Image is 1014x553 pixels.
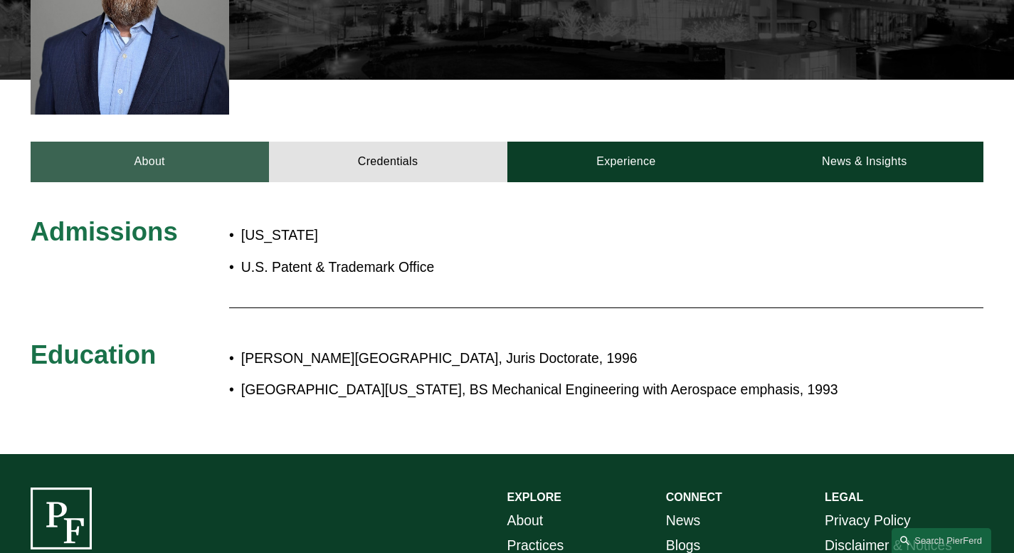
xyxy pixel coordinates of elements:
a: Experience [507,142,746,183]
a: News & Insights [745,142,983,183]
span: Education [31,340,157,369]
p: [PERSON_NAME][GEOGRAPHIC_DATA], Juris Doctorate, 1996 [241,346,865,371]
p: [GEOGRAPHIC_DATA][US_STATE], BS Mechanical Engineering with Aerospace emphasis, 1993 [241,377,865,402]
span: Admissions [31,217,178,246]
a: About [31,142,269,183]
strong: LEGAL [825,491,863,503]
strong: EXPLORE [507,491,561,503]
p: [US_STATE] [241,223,586,248]
a: Credentials [269,142,507,183]
p: U.S. Patent & Trademark Office [241,255,586,280]
a: About [507,508,544,533]
strong: CONNECT [666,491,722,503]
a: Search this site [892,528,991,553]
a: News [666,508,701,533]
a: Privacy Policy [825,508,911,533]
